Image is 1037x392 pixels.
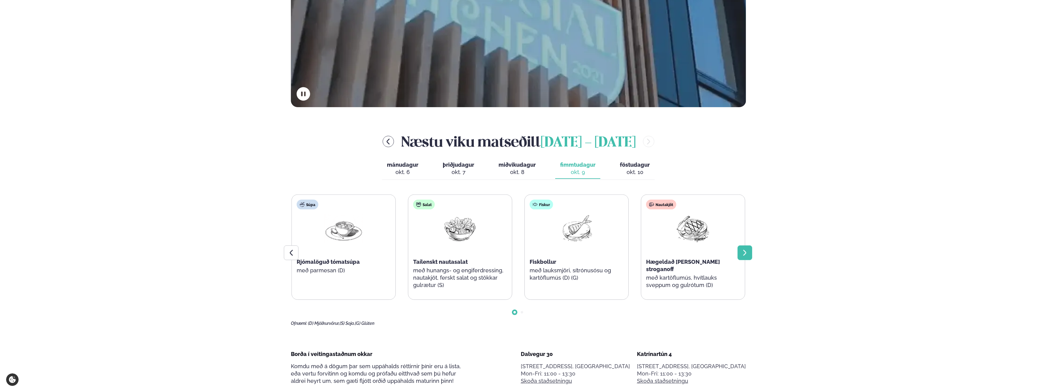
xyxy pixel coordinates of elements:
button: þriðjudagur okt. 7 [438,159,479,179]
span: (G) Glúten [355,321,374,326]
span: Borða í veitingastaðnum okkar [291,351,372,357]
p: með lauksmjöri, sítrónusósu og kartöflumús (D) (G) [530,267,624,281]
span: Ofnæmi: [291,321,307,326]
span: (D) Mjólkurvörur, [308,321,340,326]
span: fimmtudagur [560,162,595,168]
div: okt. 10 [620,169,650,176]
img: Salad.png [441,214,480,243]
span: miðvikudagur [499,162,536,168]
button: föstudagur okt. 10 [615,159,655,179]
a: Cookie settings [6,373,19,386]
a: Skoða staðsetningu [637,377,688,385]
img: Beef-Meat.png [674,214,713,243]
div: Katrínartún 4 [637,350,746,358]
span: Rjómalöguð tómatsúpa [297,259,360,265]
img: soup.svg [300,202,305,207]
button: menu-btn-left [383,136,394,147]
span: [DATE] - [DATE] [541,136,636,150]
div: Mon-Fri: 11:00 - 13:30 [637,370,746,377]
img: Fish.png [557,214,596,243]
button: menu-btn-right [643,136,654,147]
img: beef.svg [649,202,654,207]
div: okt. 7 [443,169,474,176]
span: föstudagur [620,162,650,168]
p: með kartöflumús, hvítlauks sveppum og gulrótum (D) [646,274,740,289]
h2: Næstu viku matseðill [401,132,636,151]
a: Skoða staðsetningu [521,377,572,385]
button: fimmtudagur okt. 9 [555,159,600,179]
span: Go to slide 2 [521,311,523,314]
span: (S) Soja, [340,321,355,326]
div: okt. 6 [387,169,418,176]
div: Nautakjöt [646,200,676,209]
p: með hunangs- og engiferdressing, nautakjöt, ferskt salat og stökkar gulrætur (S) [413,267,507,289]
span: Taílenskt nautasalat [413,259,468,265]
div: Súpa [297,200,318,209]
p: með parmesan (D) [297,267,391,274]
div: Dalvegur 30 [521,350,630,358]
div: okt. 9 [560,169,595,176]
div: Fiskur [530,200,553,209]
div: okt. 8 [499,169,536,176]
p: [STREET_ADDRESS], [GEOGRAPHIC_DATA] [521,363,630,370]
span: þriðjudagur [443,162,474,168]
div: Mon-Fri: 11:00 - 13:30 [521,370,630,377]
p: [STREET_ADDRESS], [GEOGRAPHIC_DATA] [637,363,746,370]
div: Salat [413,200,435,209]
img: fish.svg [533,202,538,207]
button: miðvikudagur okt. 8 [494,159,541,179]
img: Soup.png [324,214,363,243]
span: Hægeldað [PERSON_NAME] stroganoff [646,259,720,272]
button: mánudagur okt. 6 [382,159,423,179]
img: salad.svg [416,202,421,207]
span: Go to slide 1 [513,311,516,314]
span: Komdu með á dögum þar sem uppáhalds réttirnir þínir eru á lista, eða vertu forvitinn og komdu og ... [291,363,461,384]
span: Fiskbollur [530,259,556,265]
span: mánudagur [387,162,418,168]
